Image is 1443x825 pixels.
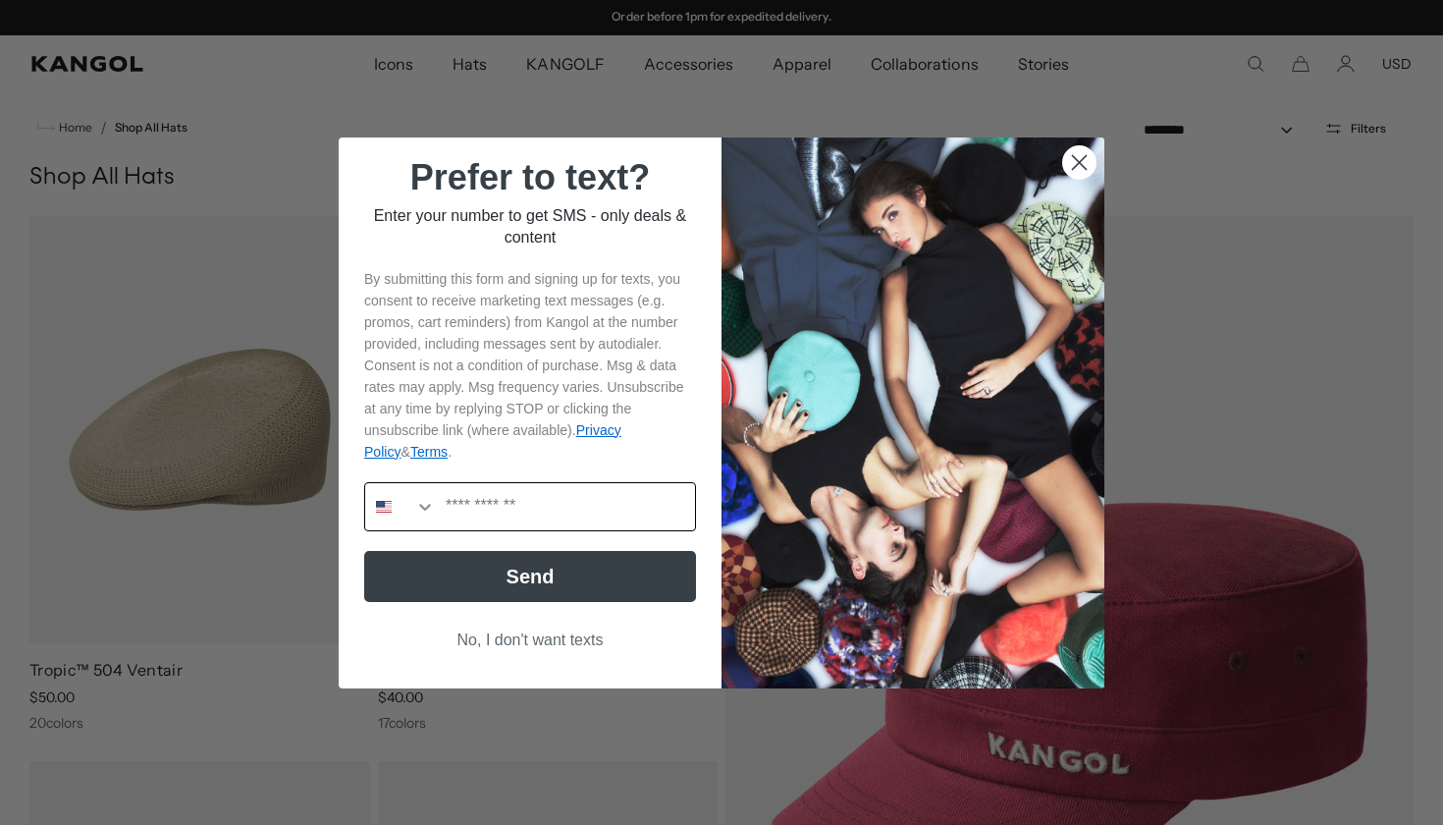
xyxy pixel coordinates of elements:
span: Prefer to text? [410,157,650,197]
img: United States [376,499,392,515]
button: Send [364,551,696,602]
button: Close dialog [1062,145,1096,180]
button: No, I don't want texts [364,622,696,659]
p: By submitting this form and signing up for texts, you consent to receive marketing text messages ... [364,268,696,463]
input: Phone Number [436,483,695,530]
span: Enter your number to get SMS - only deals & content [374,207,687,246]
button: Search Countries [365,483,436,530]
img: 32d93059-7686-46ce-88e0-f8be1b64b1a2.jpeg [721,137,1104,688]
a: Terms [410,444,448,460]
